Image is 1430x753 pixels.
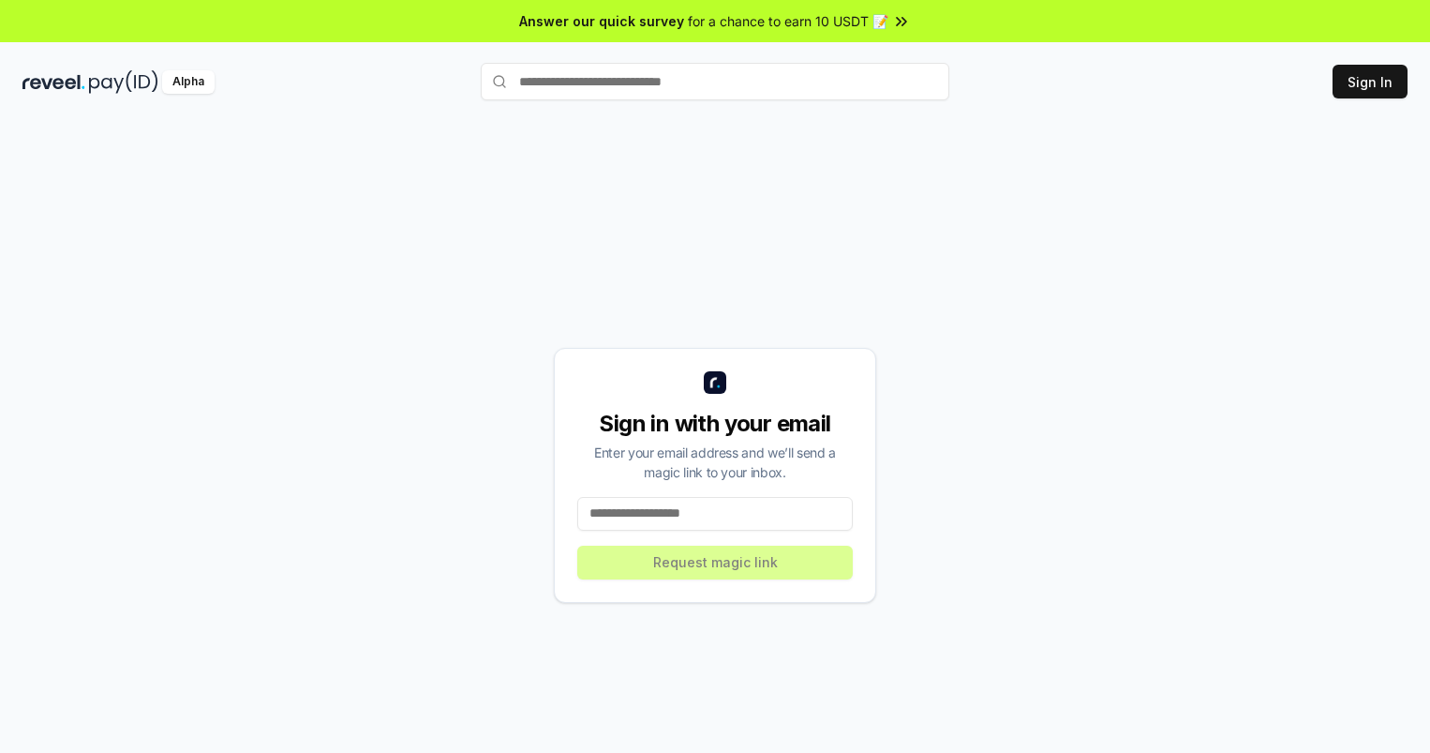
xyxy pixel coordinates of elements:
span: Answer our quick survey [519,11,684,31]
div: Enter your email address and we’ll send a magic link to your inbox. [577,443,853,482]
div: Alpha [162,70,215,94]
span: for a chance to earn 10 USDT 📝 [688,11,888,31]
img: logo_small [704,371,726,394]
button: Sign In [1333,65,1408,98]
img: pay_id [89,70,158,94]
div: Sign in with your email [577,409,853,439]
img: reveel_dark [22,70,85,94]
